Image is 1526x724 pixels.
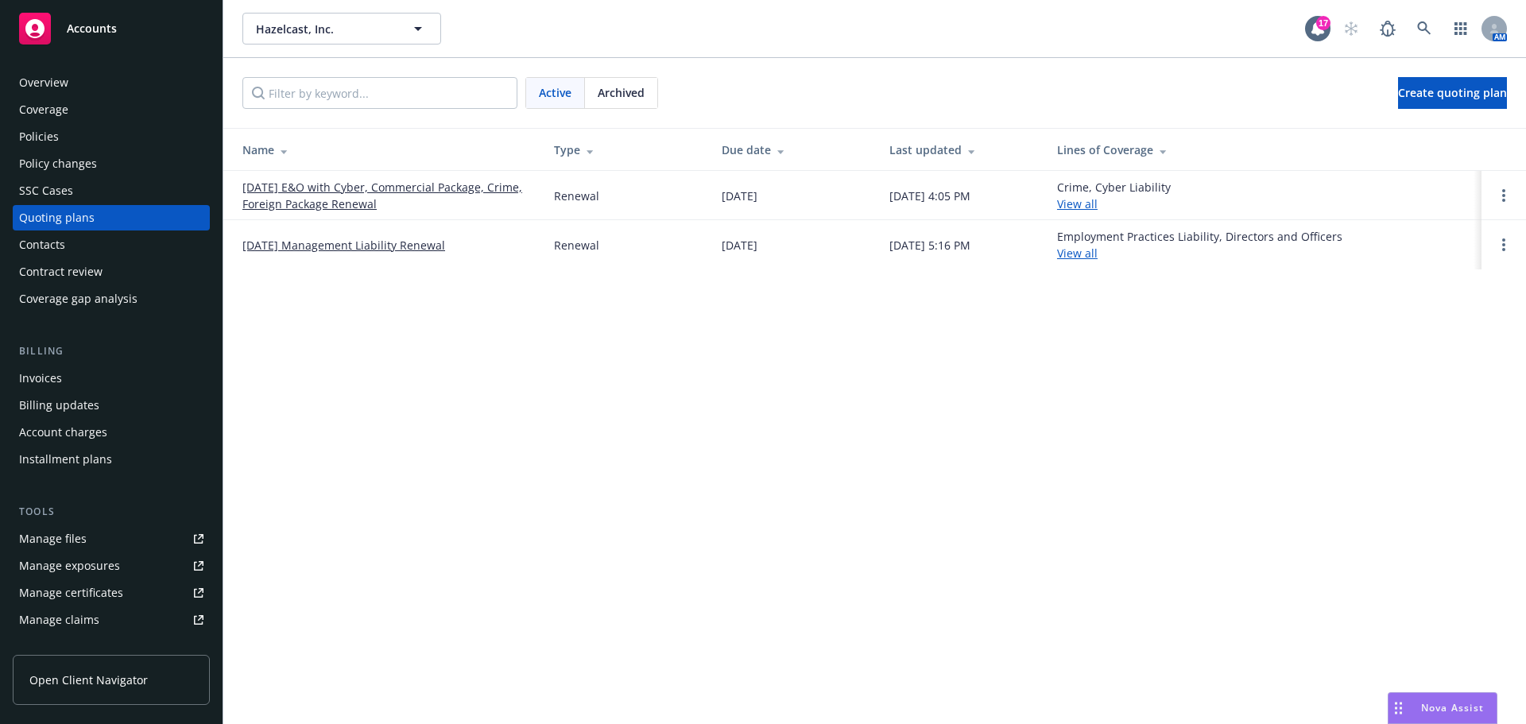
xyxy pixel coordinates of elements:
[13,151,210,176] a: Policy changes
[19,580,123,606] div: Manage certificates
[1398,77,1507,109] a: Create quoting plan
[1408,13,1440,45] a: Search
[19,70,68,95] div: Overview
[13,343,210,359] div: Billing
[256,21,393,37] span: Hazelcast, Inc.
[889,188,970,204] div: [DATE] 4:05 PM
[242,77,517,109] input: Filter by keyword...
[554,188,599,204] div: Renewal
[1372,13,1404,45] a: Report a Bug
[29,672,148,688] span: Open Client Navigator
[1421,701,1484,714] span: Nova Assist
[722,188,757,204] div: [DATE]
[13,205,210,230] a: Quoting plans
[19,393,99,418] div: Billing updates
[242,13,441,45] button: Hazelcast, Inc.
[242,141,529,158] div: Name
[19,447,112,472] div: Installment plans
[1057,179,1171,212] div: Crime, Cyber Liability
[1316,16,1330,30] div: 17
[19,634,94,660] div: Manage BORs
[19,526,87,552] div: Manage files
[13,553,210,579] a: Manage exposures
[19,366,62,391] div: Invoices
[13,447,210,472] a: Installment plans
[19,97,68,122] div: Coverage
[722,141,864,158] div: Due date
[13,393,210,418] a: Billing updates
[13,97,210,122] a: Coverage
[13,178,210,203] a: SSC Cases
[19,205,95,230] div: Quoting plans
[13,607,210,633] a: Manage claims
[19,259,103,285] div: Contract review
[1494,235,1513,254] a: Open options
[13,286,210,312] a: Coverage gap analysis
[242,179,529,212] a: [DATE] E&O with Cyber, Commercial Package, Crime, Foreign Package Renewal
[1445,13,1477,45] a: Switch app
[1494,186,1513,205] a: Open options
[13,232,210,257] a: Contacts
[889,237,970,254] div: [DATE] 5:16 PM
[19,124,59,149] div: Policies
[1398,85,1507,100] span: Create quoting plan
[598,84,645,101] span: Archived
[1389,693,1408,723] div: Drag to move
[242,237,445,254] a: [DATE] Management Liability Renewal
[1057,141,1469,158] div: Lines of Coverage
[19,178,73,203] div: SSC Cases
[554,237,599,254] div: Renewal
[19,286,137,312] div: Coverage gap analysis
[13,634,210,660] a: Manage BORs
[13,504,210,520] div: Tools
[13,70,210,95] a: Overview
[1335,13,1367,45] a: Start snowing
[554,141,696,158] div: Type
[19,420,107,445] div: Account charges
[19,232,65,257] div: Contacts
[13,124,210,149] a: Policies
[1057,228,1342,261] div: Employment Practices Liability, Directors and Officers
[67,22,117,35] span: Accounts
[1388,692,1497,724] button: Nova Assist
[1057,246,1098,261] a: View all
[539,84,571,101] span: Active
[13,420,210,445] a: Account charges
[13,366,210,391] a: Invoices
[13,6,210,51] a: Accounts
[722,237,757,254] div: [DATE]
[13,526,210,552] a: Manage files
[889,141,1032,158] div: Last updated
[13,580,210,606] a: Manage certificates
[19,151,97,176] div: Policy changes
[19,553,120,579] div: Manage exposures
[19,607,99,633] div: Manage claims
[1057,196,1098,211] a: View all
[13,259,210,285] a: Contract review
